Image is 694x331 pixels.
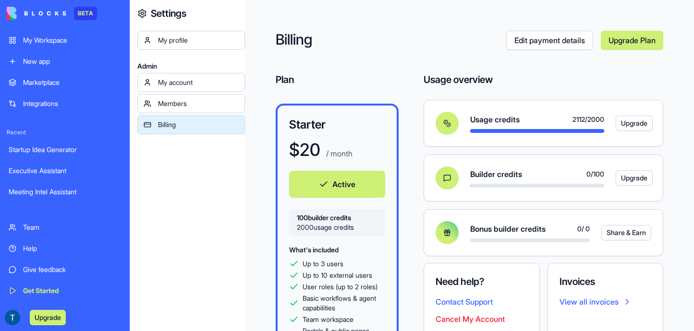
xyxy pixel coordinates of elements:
[137,115,245,134] a: Billing
[560,296,652,307] a: View all invoices
[303,271,372,280] span: Up to 10 external users
[7,7,97,20] a: BETA
[137,31,245,50] a: My profile
[3,31,127,50] a: My Workspace
[560,275,652,288] h4: Invoices
[289,246,339,254] span: What's included
[297,213,377,223] span: 100 builder credits
[158,78,239,87] div: My account
[23,78,121,87] div: Marketplace
[158,99,239,108] div: Members
[289,140,320,159] h1: $ 20
[572,115,604,124] span: 2112 / 2000
[30,310,66,325] button: Upgrade
[23,57,121,66] div: New app
[3,281,127,300] a: Get Started
[616,170,640,186] a: Upgrade
[3,94,127,113] a: Integrations
[470,223,546,235] span: Bonus builder credits
[601,225,651,240] button: Share & Earn
[303,315,353,324] span: Team workspace
[158,120,239,130] div: Billing
[297,223,377,232] span: 2000 usage credits
[3,218,127,237] a: Team
[3,260,127,279] a: Give feedback
[436,296,493,307] button: Contact Support
[616,170,653,186] button: Upgrade
[30,312,66,322] a: Upgrade
[23,286,121,296] div: Get Started
[74,7,97,20] div: BETA
[3,182,127,201] a: Meeting Intel Assistant
[586,169,604,179] span: 0 / 100
[3,73,127,92] a: Marketplace
[5,310,20,325] img: ACg8ocI78nP_w866sDBFFHxnRnBL6-zh8GfiopHMgZRr8okL_WAsQdY=s96-c
[436,275,528,288] h4: Need help?
[3,140,127,159] a: Startup Idea Generator
[3,161,127,180] a: Executive Assistant
[616,116,640,131] a: Upgrade
[151,7,186,20] h4: Settings
[424,73,493,86] h4: Usage overview
[137,61,245,71] span: Admin
[3,129,127,136] span: Recent
[276,73,399,86] h4: Plan
[3,239,127,258] a: Help
[23,223,121,232] div: Team
[601,31,663,50] a: Upgrade Plan
[137,73,245,92] a: My account
[7,7,66,20] img: logo
[324,148,353,159] p: / month
[23,35,121,45] div: My Workspace
[23,99,121,108] div: Integrations
[3,52,127,71] a: New app
[577,224,590,234] span: 0 / 0
[23,265,121,274] div: Give feedback
[158,35,239,45] div: My profile
[436,313,505,325] button: Cancel My Account
[23,244,121,253] div: Help
[9,187,121,197] div: Meeting Intel Assistant
[289,117,385,132] h3: Starter
[9,145,121,154] div: Startup Idea Generator
[616,116,653,131] button: Upgrade
[470,168,522,180] span: Builder credits
[276,31,506,50] h2: Billing
[289,171,385,198] button: Active
[303,282,377,292] span: User roles (up to 2 roles)
[470,114,520,125] span: Usage credits
[137,94,245,113] a: Members
[506,31,593,50] a: Edit payment details
[303,259,343,269] span: Up to 3 users
[9,166,121,176] div: Executive Assistant
[303,294,385,313] span: Basic workflows & agent capabilities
